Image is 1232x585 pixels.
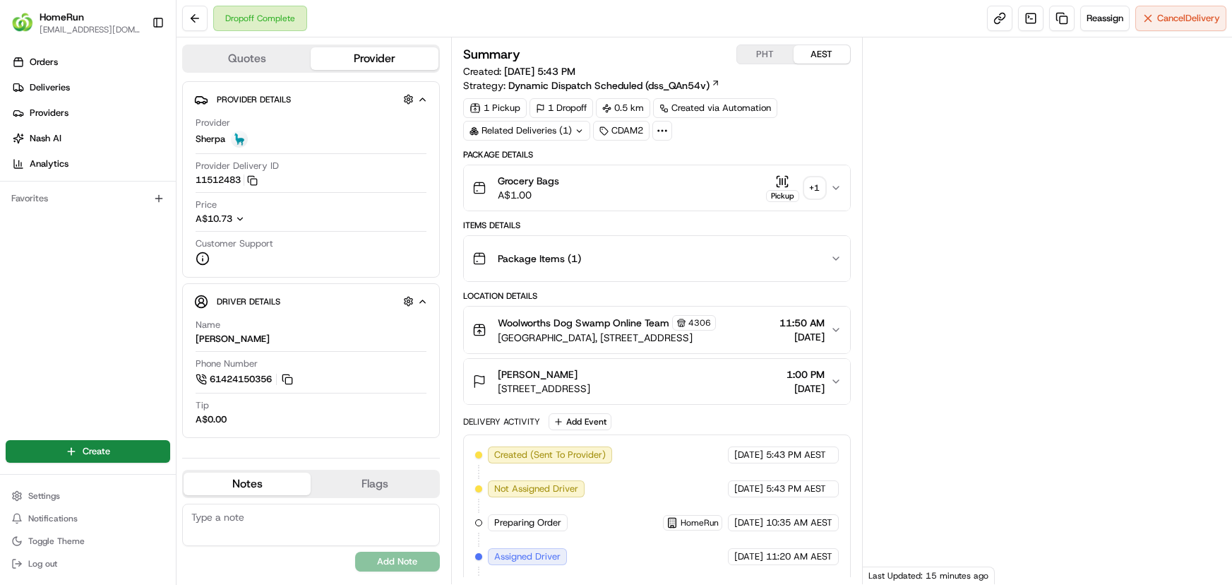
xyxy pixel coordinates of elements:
span: Woolworths Dog Swamp Online Team [498,316,669,330]
span: HomeRun [681,517,719,528]
div: + 1 [805,178,825,198]
button: Pickup [766,175,799,202]
button: 11512483 [196,174,258,187]
span: Phone Number [196,357,258,370]
div: Delivery Activity [463,416,540,427]
span: Driver Details [217,296,280,307]
span: Reassign [1087,12,1123,25]
span: 11:50 AM [779,316,825,330]
a: Orders [6,51,176,73]
span: [PERSON_NAME] [498,367,578,382]
span: Create [83,445,110,458]
span: Notifications [28,513,78,524]
div: Package Details [463,149,851,160]
div: 0.5 km [596,98,650,118]
span: HomeRun [40,10,84,24]
span: 5:43 PM AEST [766,483,826,495]
div: Items Details [463,220,851,231]
span: [DATE] [779,330,825,344]
a: Dynamic Dispatch Scheduled (dss_QAn54v) [508,78,720,93]
span: 10:35 AM AEST [766,516,832,529]
span: [GEOGRAPHIC_DATA], [STREET_ADDRESS] [498,331,716,345]
span: Provider Delivery ID [196,160,279,172]
span: [DATE] [734,516,763,529]
span: Name [196,319,220,331]
span: Provider Details [217,94,291,105]
div: Last Updated: 15 minutes ago [863,567,995,584]
span: A$10.73 [196,213,232,225]
button: Flags [311,473,438,495]
div: Strategy: [463,78,720,93]
span: [STREET_ADDRESS] [498,382,590,396]
button: A$10.73 [196,213,320,225]
span: Not Assigned Driver [494,483,578,495]
span: Dynamic Dispatch Scheduled (dss_QAn54v) [508,78,710,93]
div: Favorites [6,187,170,210]
img: sherpa_logo.png [231,131,248,148]
span: Analytics [30,158,68,170]
a: Deliveries [6,76,176,99]
button: Provider [311,47,438,70]
button: CancelDelivery [1135,6,1226,31]
button: Quotes [184,47,311,70]
div: 1 Dropoff [530,98,593,118]
span: 1:00 PM [787,367,825,382]
div: A$0.00 [196,413,227,426]
span: [DATE] [734,550,763,563]
span: Cancel Delivery [1157,12,1220,25]
button: Provider Details [194,88,428,111]
span: Customer Support [196,237,273,250]
span: Assigned Driver [494,550,561,563]
a: Nash AI [6,127,176,150]
span: Sherpa [196,133,225,146]
div: CDAM2 [593,121,650,141]
span: 11:20 AM AEST [766,550,832,563]
button: Woolworths Dog Swamp Online Team4306[GEOGRAPHIC_DATA], [STREET_ADDRESS]11:50 AM[DATE] [464,307,850,353]
button: Notifications [6,509,170,528]
button: Settings [6,486,170,506]
span: [DATE] [734,483,763,495]
span: Price [196,199,217,211]
span: Deliveries [30,81,70,94]
button: Grocery BagsA$1.00Pickup+1 [464,165,850,211]
div: [PERSON_NAME] [196,333,270,345]
button: Driver Details [194,290,428,313]
a: Analytics [6,153,176,175]
span: Created: [463,64,575,78]
button: Create [6,440,170,463]
button: [PERSON_NAME][STREET_ADDRESS]1:00 PM[DATE] [464,359,850,404]
span: Package Items ( 1 ) [498,252,581,266]
span: [DATE] [734,449,763,461]
button: Reassign [1080,6,1130,31]
span: Toggle Theme [28,536,85,547]
span: 5:43 PM AEST [766,449,826,461]
div: Pickup [766,190,799,202]
a: Created via Automation [653,98,777,118]
button: Log out [6,554,170,574]
span: Created (Sent To Provider) [494,449,606,461]
div: 1 Pickup [463,98,527,118]
span: A$1.00 [498,188,559,202]
button: HomeRunHomeRun[EMAIL_ADDRESS][DOMAIN_NAME] [6,6,146,40]
span: Providers [30,107,68,119]
img: HomeRun [11,11,34,34]
span: [DATE] [787,382,825,396]
span: Preparing Order [494,516,561,529]
div: Location Details [463,290,851,302]
div: Related Deliveries (1) [463,121,590,141]
span: Provider [196,117,230,129]
button: PHT [737,45,794,64]
button: Toggle Theme [6,531,170,551]
a: Providers [6,102,176,124]
button: [EMAIL_ADDRESS][DOMAIN_NAME] [40,24,140,35]
button: Add Event [549,413,611,430]
span: [DATE] 5:43 PM [504,65,575,78]
button: Pickup+1 [766,175,825,202]
span: Settings [28,490,60,502]
span: Nash AI [30,132,61,145]
span: Tip [196,399,209,412]
button: Package Items (1) [464,236,850,281]
button: AEST [794,45,850,64]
